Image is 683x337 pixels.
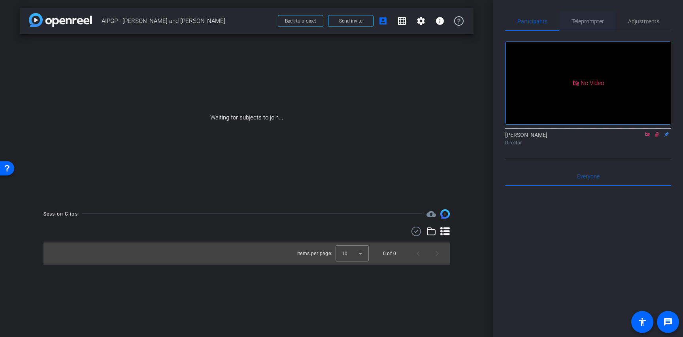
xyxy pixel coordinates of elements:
[663,317,673,327] mat-icon: message
[43,210,78,218] div: Session Clips
[440,209,450,219] img: Session clips
[20,34,474,201] div: Waiting for subjects to join...
[278,15,323,27] button: Back to project
[29,13,92,27] img: app-logo
[426,209,436,219] span: Destinations for your clips
[505,131,671,146] div: [PERSON_NAME]
[426,209,436,219] mat-icon: cloud_upload
[416,16,426,26] mat-icon: settings
[517,19,547,24] span: Participants
[435,16,445,26] mat-icon: info
[577,174,600,179] span: Everyone
[428,244,447,263] button: Next page
[397,16,407,26] mat-icon: grid_on
[339,18,362,24] span: Send invite
[285,18,316,24] span: Back to project
[628,19,659,24] span: Adjustments
[505,139,671,146] div: Director
[383,250,396,257] div: 0 of 0
[328,15,374,27] button: Send invite
[581,79,604,86] span: No Video
[102,13,273,29] span: AIPGP - [PERSON_NAME] and [PERSON_NAME]
[572,19,604,24] span: Teleprompter
[409,244,428,263] button: Previous page
[297,250,332,257] div: Items per page:
[378,16,388,26] mat-icon: account_box
[638,317,647,327] mat-icon: accessibility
